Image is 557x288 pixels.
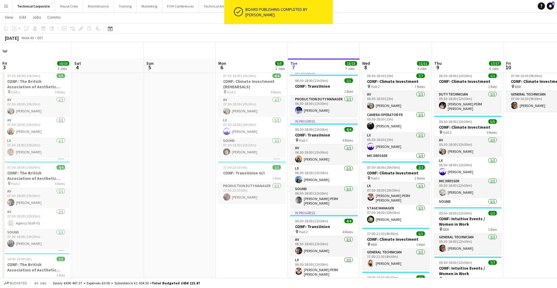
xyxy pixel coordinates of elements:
span: Mon [218,61,226,66]
div: 2 Jobs [275,66,285,71]
app-card-role: Stage Manager1/1 [2,249,70,270]
span: 6 [217,64,226,71]
app-card-role: Sound1/105:30-18:00 (12h30m) [434,198,502,219]
span: 7 Roles [487,277,497,281]
span: Hall 2 [227,90,236,94]
span: Comms [47,14,61,20]
span: Jobs [32,14,41,20]
app-card-role: AV1/107:30-18:00 (10h30m)[PERSON_NAME] [2,96,70,117]
span: 7 Roles [415,84,425,89]
span: Hall 1 [371,176,380,180]
span: 4 [552,2,555,5]
span: 5/5 [488,119,497,124]
div: BST [37,36,43,40]
span: 4 Roles [271,90,281,94]
a: Jobs [30,13,44,21]
h3: CONF: Intuitive Events / Women in Work [434,216,502,227]
app-card-role: AV1/107:30-18:00 (10h30m)[PERSON_NAME] [218,96,286,117]
span: 4 [73,64,81,71]
span: 06:30-18:00 (11h30m) [295,127,328,132]
button: Technical Artistic [199,0,235,12]
app-card-role: AV1/106:30-18:00 (11h30m)[PERSON_NAME] [290,236,358,257]
h3: CONF: The British Association of Aesthetic Plastic Surgeons [2,79,70,89]
a: Edit [17,13,29,21]
app-card-role: LX1/107:30-18:00 (10h30m)[PERSON_NAME] PERM [PERSON_NAME] [362,183,430,205]
span: Fri [2,61,7,66]
a: 4 [547,2,554,10]
span: 4/4 [272,74,281,78]
span: 4/4 [344,127,353,132]
h3: CONF: The British Association of Aesthetic Plastic Surgeons [2,262,70,273]
app-job-card: In progress06:30-18:00 (11h30m)4/4CONF: TransUnion Hall 14 RolesAV1/106:30-18:00 (11h30m)[PERSON_... [290,119,358,208]
div: [DATE] [5,35,19,41]
span: View [5,14,13,20]
app-job-card: 07:30-18:00 (10h30m)4/4CONF: Climate Investment (REHEARSALS) Hall 24 RolesAV1/107:30-18:00 (10h30... [218,70,286,159]
app-card-role: LX1/106:30-18:00 (11h30m)[PERSON_NAME] PERM [PERSON_NAME] [290,257,358,279]
span: 17/17 [489,61,501,66]
span: 06:30-18:00 (11h30m) [295,78,328,83]
div: In progress [290,210,358,215]
button: Training [114,0,137,12]
span: 5 Roles [487,130,497,135]
app-card-role: AV1/107:30-18:00 (10h30m)[PERSON_NAME] [2,117,70,137]
span: BBR [515,84,521,89]
app-card-role: AV1/105:30-18:30 (13h)[PERSON_NAME] [362,91,430,111]
span: 07:00-16:30 (9h30m) [511,74,542,78]
span: 1/1 [57,257,65,261]
span: Total Budgeted £658 121.87 [152,281,200,285]
span: 11/11 [417,61,429,66]
span: 05:30-18:00 (12h30m) [439,74,472,78]
span: 1/1 [416,231,425,236]
span: All jobs [33,281,48,285]
span: 14:00-19:00 (5h) [7,257,32,261]
app-job-card: In progress06:30-18:00 (11h30m)1/1CONF: TransUnion1 RoleProduction Duty Manager1/106:30-18:00 (11... [290,70,358,116]
app-job-card: 07:30-18:00 (10h30m)5/5CONF: The British Association of Aesthetic Plastic Surgeons Hall 15 RolesA... [2,70,70,159]
app-card-role: Camera Operator FD1/105:30-18:30 (13h)[PERSON_NAME] [362,111,430,132]
span: 17:00-21:30 (4h30m) [367,231,398,236]
span: Hall 2 [443,130,452,135]
div: 05:30-18:30 (13h)7/7CONF: Climate Investment Hall 27 RolesAV1/105:30-18:30 (13h)[PERSON_NAME]Came... [362,70,430,159]
app-job-card: 17:30-23:30 (6h)1/1CONF: TransUnion G/I1 RoleProduction Duty Manager1/117:30-23:30 (6h)[PERSON_NAME] [218,161,286,203]
span: 5 Roles [55,90,65,94]
app-card-role: LX1/105:30-18:30 (13h)[PERSON_NAME] [362,132,430,152]
h3: CONF: TransUnion [290,83,358,89]
app-card-role: Sound1/107:30-18:00 (10h30m)[PERSON_NAME] [218,137,286,158]
span: Hall 2 [371,84,380,89]
span: Edit [19,14,26,20]
span: 4 Roles [343,230,353,234]
div: 05:30-18:00 (12h30m)1/1CONF: Climate Investment1 RoleDuty Technician1/105:30-18:00 (12h30m)[PERSO... [434,70,502,113]
button: House Crew [55,0,83,12]
span: 1/1 [344,78,353,83]
app-job-card: 07:30-18:00 (10h30m)2/2CONF: Climate Investment Hall 12 RolesLX1/107:30-18:00 (10h30m)[PERSON_NAM... [362,161,430,225]
app-card-role: Production Duty Manager1/106:30-18:00 (11h30m)[PERSON_NAME] [290,96,358,116]
span: 4/4 [57,165,65,170]
app-card-role: Mic Dresser1/105:30-18:30 (13h) [362,152,430,173]
app-card-role: AV1/106:30-18:00 (11h30m)[PERSON_NAME] [290,145,358,165]
h3: CONF: Climate Investment [362,170,430,176]
app-card-role: AV1/105:30-18:00 (12h30m)[PERSON_NAME] [434,137,502,157]
span: Sun [146,61,154,66]
h3: CONF: Climate Investment [434,79,502,84]
app-card-role: LX1/105:30-18:00 (12h30m)[PERSON_NAME] [434,157,502,178]
div: 7 Jobs [345,66,357,71]
a: View [2,13,16,21]
span: Hall 1 [11,90,20,94]
span: Hall 1 [299,138,308,142]
h3: CONF: TransUnion [290,224,358,229]
div: 05:30-18:00 (12h30m)5/5CONF: Climate Investment Hall 25 RolesAV1/105:30-18:00 (12h30m)[PERSON_NAM... [434,116,502,205]
span: 2 Roles [415,176,425,180]
app-card-role: Production Duty Manager1/117:30-23:30 (6h)[PERSON_NAME] [218,183,286,203]
app-card-role: Sound1/106:30-18:00 (11h30m)[PERSON_NAME] PERM [PERSON_NAME] [290,186,358,208]
span: 4 Roles [55,181,65,186]
h3: CONF: Intuitive Events / Women in Work [434,265,502,276]
div: 07:30-18:00 (10h30m)4/4CONF: The British Association of Aesthetic Plastic Surgeons Hall 24 RolesA... [2,161,70,251]
span: 5/5 [57,74,65,78]
app-job-card: 17:00-21:30 (4h30m)1/1CONF: Climate Investment BBR1 RoleGeneral Technician1/117:00-21:30 (4h30m)[... [362,228,430,269]
app-card-role: LX1/107:30-18:00 (10h30m)[PERSON_NAME] [2,137,70,158]
app-card-role: AV1/107:30-18:00 (10h30m)[PERSON_NAME] [2,188,70,208]
span: 07:30-18:00 (10h30m) [223,74,256,78]
div: 3 Jobs [58,66,69,71]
